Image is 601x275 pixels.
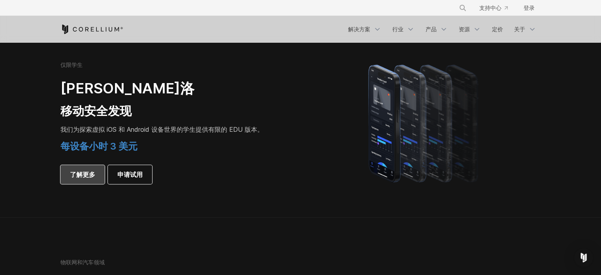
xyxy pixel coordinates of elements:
[492,26,503,32] font: 定价
[117,171,143,178] font: 申请试用
[60,259,105,266] font: 物联网和汽车领域
[352,53,497,192] img: 四款 iPhone 机型阵容变得更加渐变和模糊
[60,61,83,68] font: 仅限学生
[108,165,152,184] a: 申请试用
[479,4,501,11] font: 支持中心
[70,171,95,178] font: 了解更多
[514,26,525,32] font: 关于
[60,25,123,34] a: 科雷利姆之家
[60,80,194,97] font: [PERSON_NAME]洛
[60,165,105,184] a: 了解更多
[524,4,535,11] font: 登录
[183,125,264,133] font: 学生提供有限的 EDU 版本。
[60,104,132,118] font: 移动安全发现
[343,22,541,36] div: 导航菜单
[426,26,437,32] font: 产品
[449,1,541,15] div: 导航菜单
[392,26,403,32] font: 行业
[459,26,470,32] font: 资源
[574,248,593,267] div: Open Intercom Messenger
[60,125,183,133] font: 我们为探索虚拟 iOS 和 Android 设备世界的
[456,1,470,15] button: 搜索
[60,140,138,152] font: 每设备小时 3 美元
[348,26,370,32] font: 解决方案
